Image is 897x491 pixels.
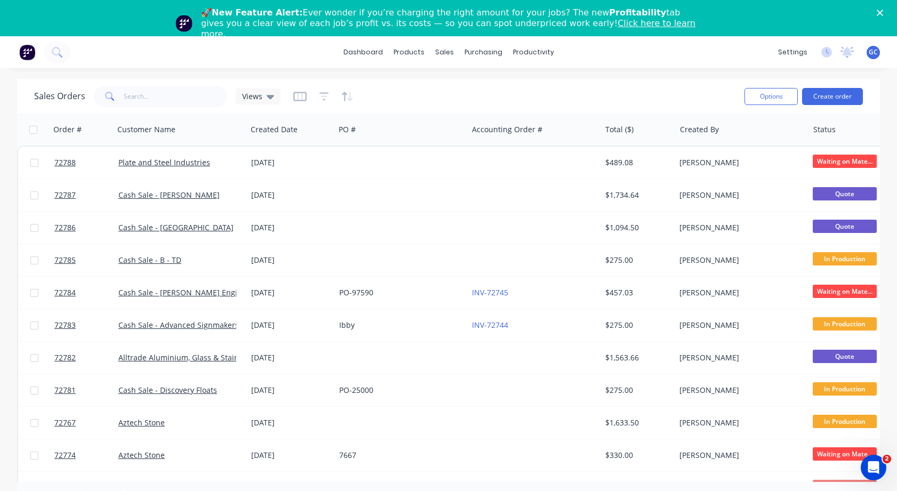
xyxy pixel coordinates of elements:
[251,157,331,168] div: [DATE]
[679,222,798,233] div: [PERSON_NAME]
[54,309,118,341] a: 72783
[679,287,798,298] div: [PERSON_NAME]
[679,190,798,200] div: [PERSON_NAME]
[201,7,704,39] div: 🚀 Ever wonder if you’re charging the right amount for your jobs? The new tab gives you a clear vi...
[813,415,877,428] span: In Production
[54,374,118,406] a: 72781
[118,157,210,167] a: Plate and Steel Industries
[679,352,798,363] div: [PERSON_NAME]
[54,385,76,396] span: 72781
[388,44,430,60] div: products
[118,190,220,200] a: Cash Sale - [PERSON_NAME]
[861,455,886,480] iframe: Intercom live chat
[251,255,331,265] div: [DATE]
[54,417,76,428] span: 72767
[679,320,798,331] div: [PERSON_NAME]
[54,244,118,276] a: 72785
[251,352,331,363] div: [DATE]
[251,450,331,461] div: [DATE]
[54,179,118,211] a: 72787
[883,455,891,463] span: 2
[813,285,877,298] span: Waiting on Mate...
[338,44,388,60] a: dashboard
[605,255,668,265] div: $275.00
[459,44,508,60] div: purchasing
[605,124,634,135] div: Total ($)
[339,385,458,396] div: PO-25000
[118,255,181,265] a: Cash Sale - B - TD
[605,190,668,200] div: $1,734.64
[609,7,666,18] b: Profitability
[472,124,542,135] div: Accounting Order #
[679,450,798,461] div: [PERSON_NAME]
[34,91,85,101] h1: Sales Orders
[430,44,459,60] div: sales
[869,47,878,57] span: GC
[53,124,82,135] div: Order #
[472,320,508,330] a: INV-72744
[813,350,877,363] span: Quote
[339,287,458,298] div: PO-97590
[54,439,118,471] a: 72774
[54,255,76,265] span: 72785
[175,15,193,32] img: Profile image for Team
[508,44,559,60] div: productivity
[605,352,668,363] div: $1,563.66
[251,190,331,200] div: [DATE]
[212,7,303,18] b: New Feature Alert:
[201,18,695,39] a: Click here to learn more.
[605,450,668,461] div: $330.00
[605,287,668,298] div: $457.03
[813,187,877,200] span: Quote
[54,212,118,244] a: 72786
[251,287,331,298] div: [DATE]
[251,222,331,233] div: [DATE]
[54,320,76,331] span: 72783
[679,157,798,168] div: [PERSON_NAME]
[680,124,719,135] div: Created By
[118,450,165,460] a: Aztech Stone
[339,450,458,461] div: 7667
[118,352,285,363] a: Alltrade Aluminium, Glass & Stainless Steel P/L
[679,385,798,396] div: [PERSON_NAME]
[744,88,798,105] button: Options
[54,190,76,200] span: 72787
[813,317,877,331] span: In Production
[605,417,668,428] div: $1,633.50
[605,222,668,233] div: $1,094.50
[813,252,877,265] span: In Production
[679,255,798,265] div: [PERSON_NAME]
[54,342,118,374] a: 72782
[813,447,877,461] span: Waiting on Mate...
[54,287,76,298] span: 72784
[54,222,76,233] span: 72786
[54,277,118,309] a: 72784
[339,124,356,135] div: PO #
[679,417,798,428] div: [PERSON_NAME]
[339,320,458,331] div: Ibby
[54,450,76,461] span: 72774
[605,385,668,396] div: $275.00
[813,220,877,233] span: Quote
[54,352,76,363] span: 72782
[605,320,668,331] div: $275.00
[251,385,331,396] div: [DATE]
[117,124,175,135] div: Customer Name
[118,417,165,428] a: Aztech Stone
[118,222,234,232] a: Cash Sale - [GEOGRAPHIC_DATA]
[877,10,887,16] div: Close
[54,147,118,179] a: 72788
[605,157,668,168] div: $489.08
[54,407,118,439] a: 72767
[118,385,217,395] a: Cash Sale - Discovery Floats
[813,124,836,135] div: Status
[251,320,331,331] div: [DATE]
[54,157,76,168] span: 72788
[19,44,35,60] img: Factory
[813,382,877,396] span: In Production
[813,155,877,168] span: Waiting on Mate...
[124,86,228,107] input: Search...
[242,91,262,102] span: Views
[773,44,813,60] div: settings
[251,417,331,428] div: [DATE]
